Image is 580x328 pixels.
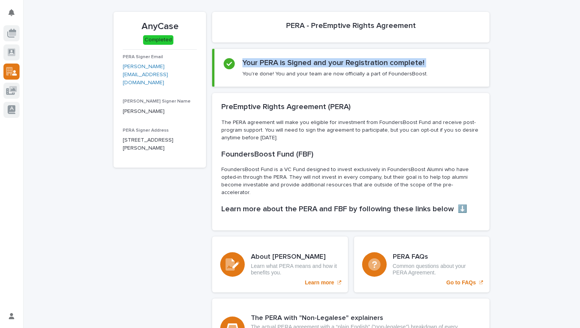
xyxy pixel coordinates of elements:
[305,279,334,286] p: Learn more
[123,55,163,59] span: PERA Signer Email
[3,5,20,21] button: Notifications
[221,205,467,213] strong: Learn more about the PERA and FBF by following these links below ⬇️
[221,166,480,197] p: FoundersBoost Fund is a VC Fund designed to invest exclusively in FoundersBoost Alumni who have o...
[221,150,313,158] strong: FoundersBoost Fund (FBF)
[242,70,428,77] p: You're done! You and your team are now officially a part of FoundersBoost.
[123,136,197,152] p: [STREET_ADDRESS][PERSON_NAME]
[212,237,348,292] a: Learn more
[251,314,481,323] h3: The PERA with "Non-Legalese" explainers
[143,35,173,45] div: Completed
[221,119,480,142] p: The PERA agreement will make you eligible for investment from FoundersBoost Fund and receive post...
[123,21,197,32] p: AnyCase
[393,253,482,261] h3: PERA FAQs
[447,279,476,286] p: Go to FAQs
[251,263,340,276] p: Learn what PERA means and how it benefits you.
[286,21,416,30] h2: PERA - PreEmptive Rights Agreement
[251,253,340,261] h3: About [PERSON_NAME]
[354,237,490,292] a: Go to FAQs
[10,9,20,21] div: Notifications
[123,99,191,104] span: [PERSON_NAME] Signer Name
[123,128,169,133] span: PERA Signer Address
[242,58,424,67] h2: Your PERA is Signed and your Registration complete!
[123,64,168,85] a: [PERSON_NAME][EMAIL_ADDRESS][DOMAIN_NAME]
[393,263,482,276] p: Common questions about your PERA Agreement.
[123,108,197,116] p: [PERSON_NAME]
[221,103,351,111] strong: PreEmptive Rights Agreement (PERA)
